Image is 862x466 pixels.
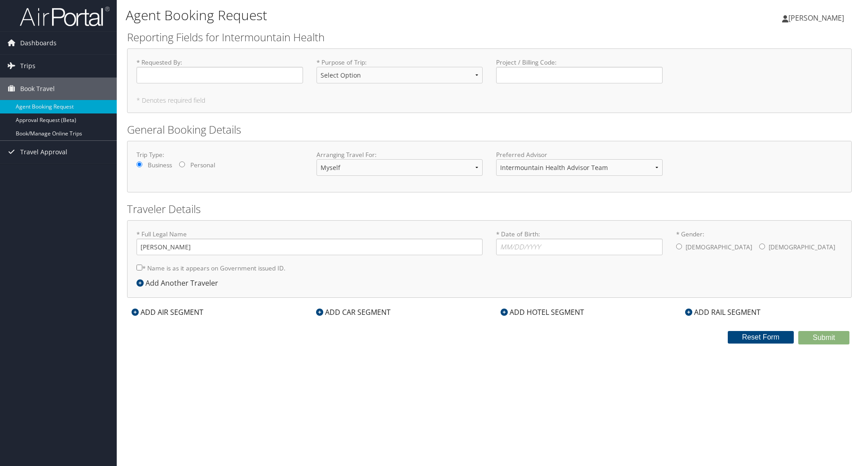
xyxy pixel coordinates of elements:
label: Trip Type: [136,150,303,159]
label: Project / Billing Code : [496,58,663,83]
input: * Full Legal Name [136,239,483,255]
label: * Purpose of Trip : [317,58,483,91]
h2: General Booking Details [127,122,852,137]
h2: Traveler Details [127,201,852,217]
label: [DEMOGRAPHIC_DATA] [686,239,752,256]
label: * Full Legal Name [136,230,483,255]
button: Submit [798,331,849,344]
label: * Gender: [676,230,843,257]
label: * Date of Birth: [496,230,663,255]
span: Trips [20,55,35,77]
h2: Reporting Fields for Intermountain Health [127,30,852,45]
div: Add Another Traveler [136,278,223,288]
h1: Agent Booking Request [126,6,611,25]
div: ADD RAIL SEGMENT [681,307,765,318]
span: [PERSON_NAME] [788,13,844,23]
input: * Date of Birth: [496,239,663,255]
span: Travel Approval [20,141,67,163]
input: * Name is as it appears on Government issued ID. [136,265,142,270]
input: * Gender:[DEMOGRAPHIC_DATA][DEMOGRAPHIC_DATA] [676,244,682,249]
label: * Name is as it appears on Government issued ID. [136,260,286,276]
label: Arranging Travel For: [317,150,483,159]
label: Personal [190,161,215,170]
label: [DEMOGRAPHIC_DATA] [769,239,835,256]
span: Book Travel [20,78,55,100]
button: Reset Form [728,331,794,344]
input: * Requested By: [136,67,303,83]
h5: * Denotes required field [136,97,842,104]
label: Business [148,161,172,170]
div: ADD HOTEL SEGMENT [496,307,589,318]
label: Preferred Advisor [496,150,663,159]
select: * Purpose of Trip: [317,67,483,83]
input: Project / Billing Code: [496,67,663,83]
a: [PERSON_NAME] [782,4,853,31]
input: * Gender:[DEMOGRAPHIC_DATA][DEMOGRAPHIC_DATA] [759,244,765,249]
span: Dashboards [20,32,57,54]
div: ADD AIR SEGMENT [127,307,208,318]
div: ADD CAR SEGMENT [312,307,395,318]
label: * Requested By : [136,58,303,83]
img: airportal-logo.png [20,6,110,27]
